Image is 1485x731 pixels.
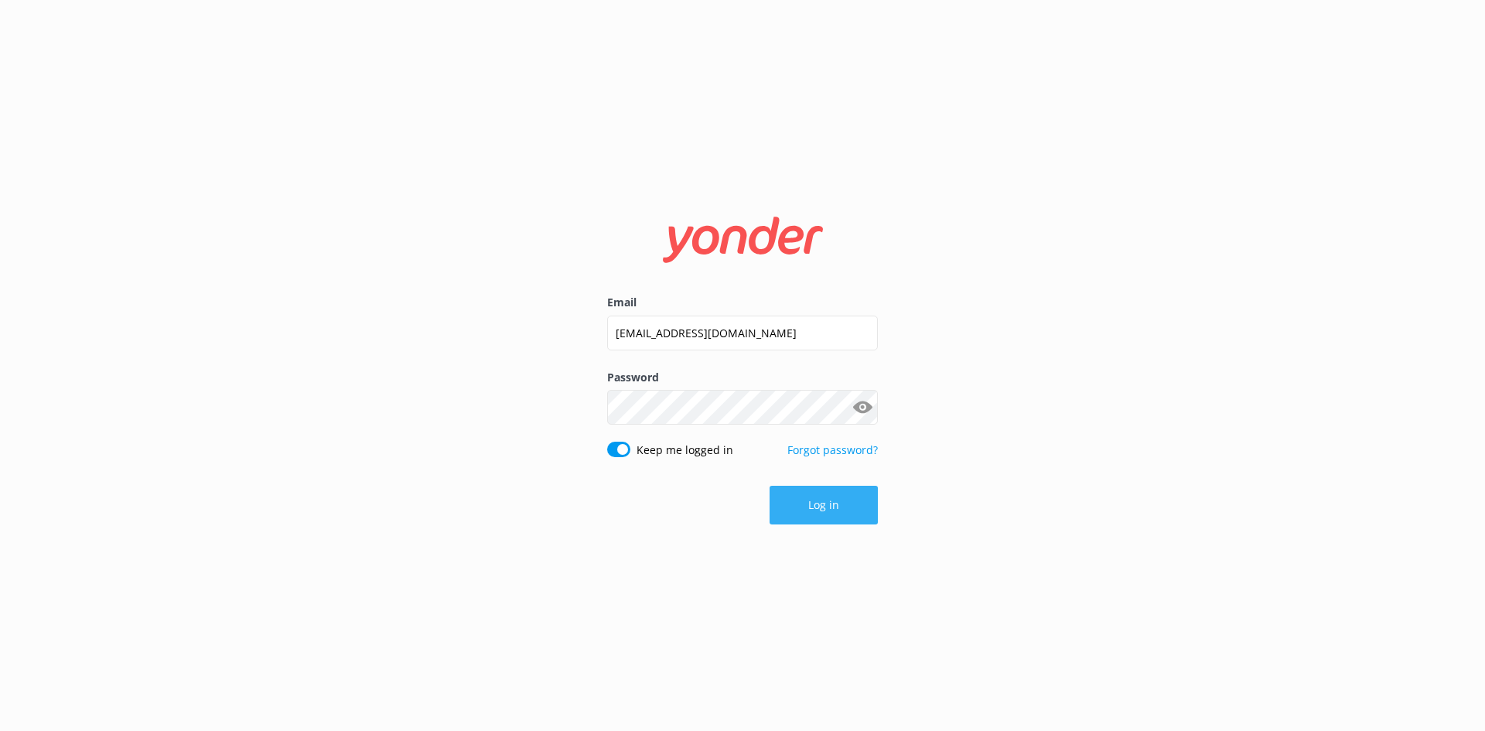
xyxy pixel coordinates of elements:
[787,442,878,457] a: Forgot password?
[607,316,878,350] input: user@emailaddress.com
[607,294,878,311] label: Email
[847,392,878,423] button: Show password
[607,369,878,386] label: Password
[637,442,733,459] label: Keep me logged in
[770,486,878,524] button: Log in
